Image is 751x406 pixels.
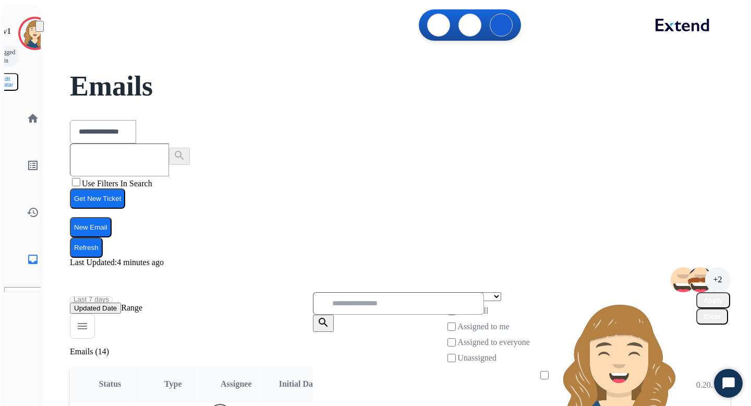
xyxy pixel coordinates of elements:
[99,379,122,388] span: Status
[20,19,50,48] img: avatar
[27,206,39,219] mat-icon: history
[70,303,142,312] span: Range
[70,347,730,356] p: Emails (14)
[221,379,252,388] span: Assignee
[70,258,117,267] span: Last Updated:
[317,316,330,329] mat-icon: search
[457,353,496,362] span: Unassigned
[27,112,39,125] mat-icon: home
[70,237,103,258] button: Refresh
[70,303,121,314] button: Updated Date
[714,369,743,398] button: Start Chat
[173,149,186,162] mat-icon: search
[70,217,112,237] button: New Email
[70,188,125,209] button: Get New Ticket
[696,292,730,308] button: Apply
[457,338,530,347] span: Assigned to everyone
[117,258,164,267] span: 4 minutes ago
[457,306,488,315] span: Select all
[27,159,39,172] mat-icon: list_alt
[76,320,89,332] mat-icon: menu
[696,308,728,325] button: Clear
[70,296,113,303] button: Last 7 days
[164,379,181,388] span: Type
[721,376,736,391] svg: Open Chat
[279,379,320,388] span: Initial Date
[457,322,510,331] span: Assigned to me
[27,253,39,266] mat-icon: inbox
[70,76,730,97] h2: Emails
[705,267,730,292] div: +2
[82,179,152,188] label: Use Filters In Search
[74,297,109,302] span: Last 7 days
[696,379,741,391] p: 0.20.1027RC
